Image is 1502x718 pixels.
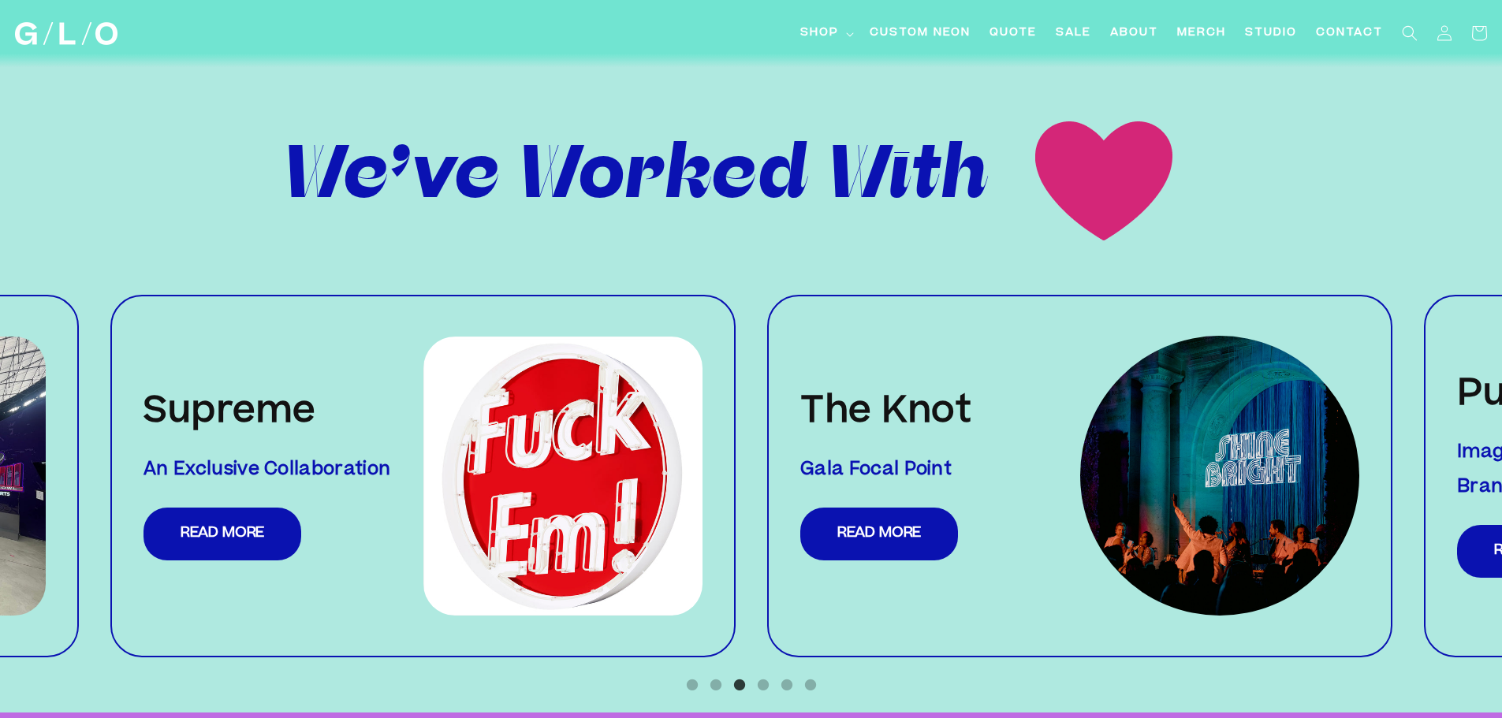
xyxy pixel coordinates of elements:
[9,17,124,51] a: GLO Studio
[1306,16,1392,51] a: Contact
[1168,16,1236,51] a: Merch
[800,453,1068,488] h3: Gala Focal Point
[860,16,980,51] a: Custom Neon
[800,508,958,560] a: Read More
[1046,16,1101,51] a: SALE
[1177,25,1226,42] span: Merch
[1423,642,1502,718] iframe: Chat Widget
[732,677,747,693] button: 3 of 3
[990,25,1037,42] span: Quote
[1056,25,1091,42] span: SALE
[1110,25,1158,42] span: About
[755,677,771,693] button: 4 of 3
[980,16,1046,51] a: Quote
[1245,25,1297,42] span: Studio
[1236,16,1306,51] a: Studio
[800,25,839,42] span: Shop
[1101,16,1168,51] a: About
[870,25,971,42] span: Custom Neon
[1080,336,1360,616] img: THEKNOTGALA2019_WAC_810_square.png
[800,396,972,431] strong: The Knot
[1392,16,1427,50] summary: Search
[684,677,700,693] button: 1 of 3
[143,453,412,488] h3: An Exclusive Collaboration
[143,508,301,560] a: Read More
[15,22,117,45] img: GLO Studio
[143,396,315,431] strong: Supreme
[779,677,795,693] button: 5 of 3
[791,16,860,51] summary: Shop
[423,337,703,616] img: A74_FW23_NeonSign_04_square.jpg
[803,677,818,693] button: 6 of 3
[708,677,724,693] button: 2 of 3
[990,68,1217,295] img: GLO_studios_Heart_Vector.png
[285,128,990,234] span: We’ve Worked With
[1316,25,1383,42] span: Contact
